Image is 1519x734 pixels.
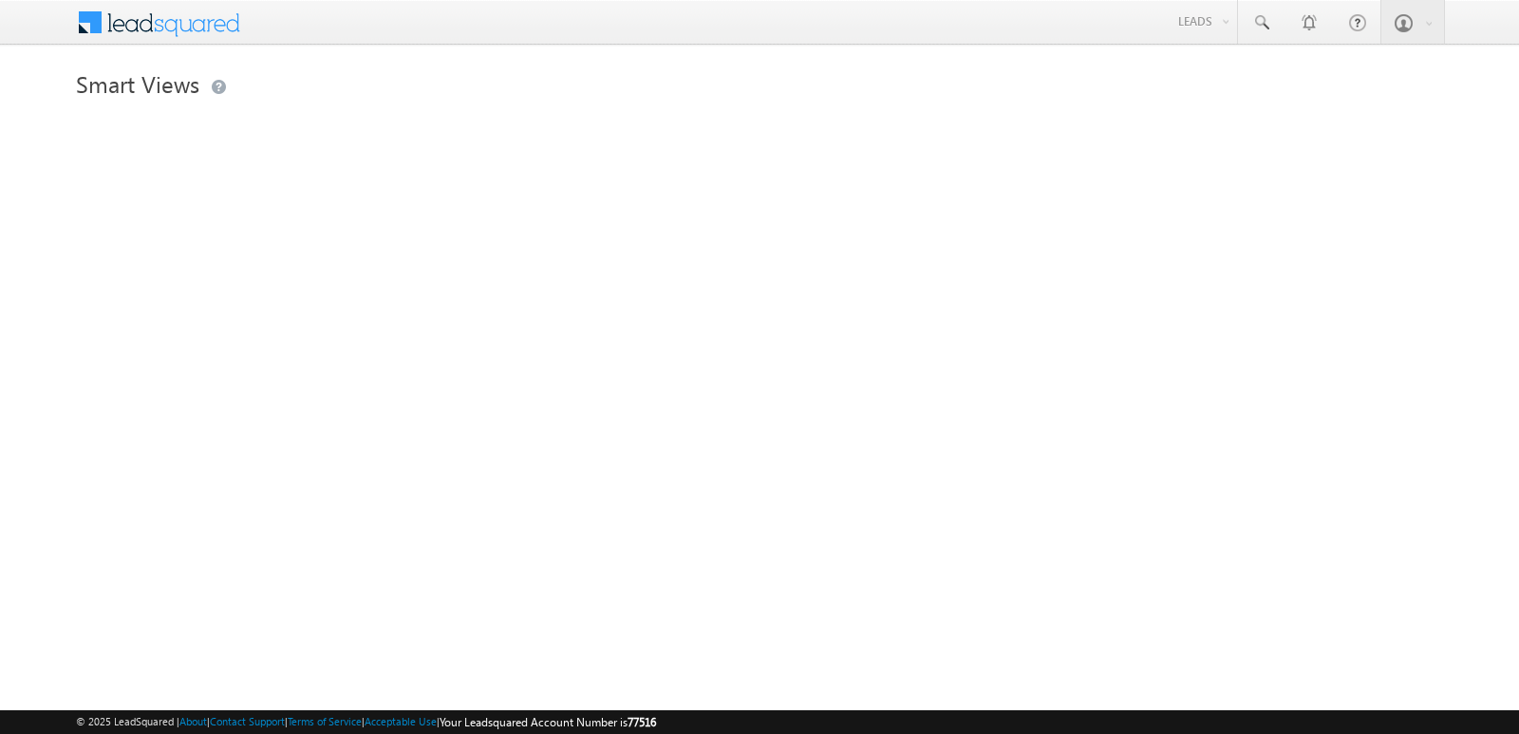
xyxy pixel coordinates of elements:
span: Smart Views [76,68,199,99]
a: Contact Support [210,715,285,727]
span: Your Leadsquared Account Number is [440,715,656,729]
a: Acceptable Use [365,715,437,727]
span: © 2025 LeadSquared | | | | | [76,713,656,731]
a: Terms of Service [288,715,362,727]
span: 77516 [628,715,656,729]
a: About [179,715,207,727]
